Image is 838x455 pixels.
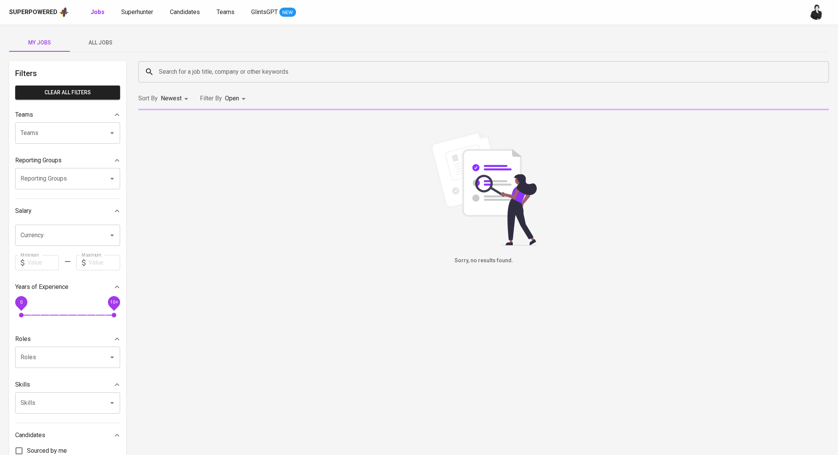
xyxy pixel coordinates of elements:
[15,153,120,168] div: Reporting Groups
[121,8,155,17] a: Superhunter
[21,88,114,97] span: Clear All filters
[90,8,105,16] b: Jobs
[15,428,120,443] div: Candidates
[107,173,117,184] button: Open
[15,110,33,119] p: Teams
[15,380,30,389] p: Skills
[427,132,541,246] img: file_searching.svg
[74,38,126,48] span: All Jobs
[90,8,106,17] a: Jobs
[15,86,120,100] button: Clear All filters
[225,92,248,106] div: Open
[14,38,65,48] span: My Jobs
[15,431,45,440] p: Candidates
[15,107,120,122] div: Teams
[138,257,829,265] h6: Sorry, no results found.
[107,230,117,241] button: Open
[15,67,120,79] h6: Filters
[251,8,278,16] span: GlintsGPT
[15,331,120,347] div: Roles
[138,94,158,103] p: Sort By
[15,203,120,219] div: Salary
[89,255,120,270] input: Value
[251,8,296,17] a: GlintsGPT NEW
[15,335,31,344] p: Roles
[15,156,62,165] p: Reporting Groups
[217,8,236,17] a: Teams
[225,95,239,102] span: Open
[170,8,201,17] a: Candidates
[20,299,22,304] span: 0
[107,352,117,363] button: Open
[15,206,32,216] p: Salary
[279,9,296,16] span: NEW
[110,299,118,304] span: 10+
[121,8,153,16] span: Superhunter
[200,94,222,103] p: Filter By
[27,255,59,270] input: Value
[15,279,120,295] div: Years of Experience
[59,6,69,18] img: app logo
[170,8,200,16] span: Candidates
[15,282,68,292] p: Years of Experience
[107,398,117,408] button: Open
[107,128,117,138] button: Open
[161,92,191,106] div: Newest
[809,5,824,20] img: medwi@glints.com
[161,94,182,103] p: Newest
[9,8,57,17] div: Superpowered
[217,8,234,16] span: Teams
[15,377,120,392] div: Skills
[9,6,69,18] a: Superpoweredapp logo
